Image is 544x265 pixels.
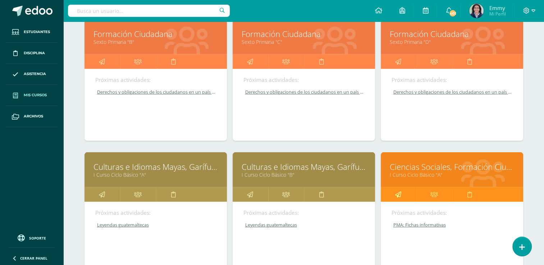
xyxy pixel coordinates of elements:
a: Derechos y obligaciones de los ciudadanos en un país democrático [243,89,365,95]
a: Formación Ciudadana [93,28,218,39]
a: Archivos [6,106,58,127]
a: Asistencia [6,64,58,85]
div: Próximas actividades: [392,209,512,217]
span: Archivos [24,113,43,119]
a: Disciplina [6,43,58,64]
input: Busca un usuario... [68,5,230,17]
a: I Curso Ciclo Básico "B" [242,171,366,178]
div: Próximas actividades: [243,76,364,84]
span: Estudiantes [24,29,50,35]
div: Próximas actividades: [95,76,216,84]
span: 401 [449,9,457,17]
a: Sexto Primaria "C" [242,38,366,45]
a: I Curso Ciclo Básico "A" [390,171,514,178]
a: Estudiantes [6,22,58,43]
a: Soporte [9,233,55,242]
span: Emmy [489,4,506,11]
span: Mi Perfil [489,11,506,17]
span: Cerrar panel [20,256,47,261]
a: Sexto Primaria "D" [390,38,514,45]
div: Próximas actividades: [392,76,512,84]
a: Formación Ciudadana [242,28,366,39]
a: Leyendas guatemaltecas [95,222,217,228]
a: I Curso Ciclo Básico "A" [93,171,218,178]
div: Próximas actividades: [243,209,364,217]
a: Sexto Primaria "B" [93,38,218,45]
div: Próximas actividades: [95,209,216,217]
img: 929bedaf265c699706e21c4c0cba74d6.png [469,4,484,18]
a: Derechos y obligaciones de los ciudadanos en un país democrático [95,89,217,95]
span: Soporte [29,236,46,241]
a: Culturas e Idiomas Mayas, Garífuna o Xinka [93,161,218,172]
a: Ciencias Sociales, Formación Ciudadana e Interculturalidad [390,161,514,172]
span: Mis cursos [24,92,47,98]
a: Derechos y obligaciones de los ciudadanos en un país democrático [392,89,513,95]
a: PMA: Fichas informativas [392,222,513,228]
span: Asistencia [24,71,46,77]
a: Mis cursos [6,85,58,106]
span: Disciplina [24,50,45,56]
a: Culturas e Idiomas Mayas, Garífuna o Xinka [242,161,366,172]
a: Leyendas guatemaltecas [243,222,365,228]
a: Formación Ciudadana [390,28,514,39]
